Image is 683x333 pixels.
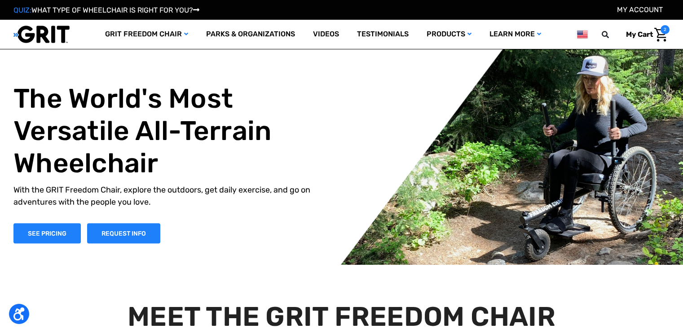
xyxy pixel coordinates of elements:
a: Testimonials [348,20,418,49]
h2: MEET THE GRIT FREEDOM CHAIR [17,301,666,333]
a: Videos [304,20,348,49]
span: 2 [661,25,670,34]
a: GRIT Freedom Chair [96,20,197,49]
span: My Cart [626,30,653,39]
a: Slide number 1, Request Information [87,223,160,243]
a: Products [418,20,480,49]
h1: The World's Most Versatile All-Terrain Wheelchair [13,82,330,179]
a: Shop Now [13,223,81,243]
iframe: Tidio Chat [637,275,679,317]
p: With the GRIT Freedom Chair, explore the outdoors, get daily exercise, and go on adventures with ... [13,184,330,208]
img: us.png [577,29,588,40]
img: Cart [654,28,667,42]
a: Parks & Organizations [197,20,304,49]
a: Cart with 2 items [619,25,670,44]
input: Search [606,25,619,44]
span: QUIZ: [13,6,31,14]
a: Account [617,5,663,14]
img: GRIT All-Terrain Wheelchair and Mobility Equipment [13,25,70,44]
a: Learn More [480,20,550,49]
a: QUIZ:WHAT TYPE OF WHEELCHAIR IS RIGHT FOR YOU? [13,6,199,14]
